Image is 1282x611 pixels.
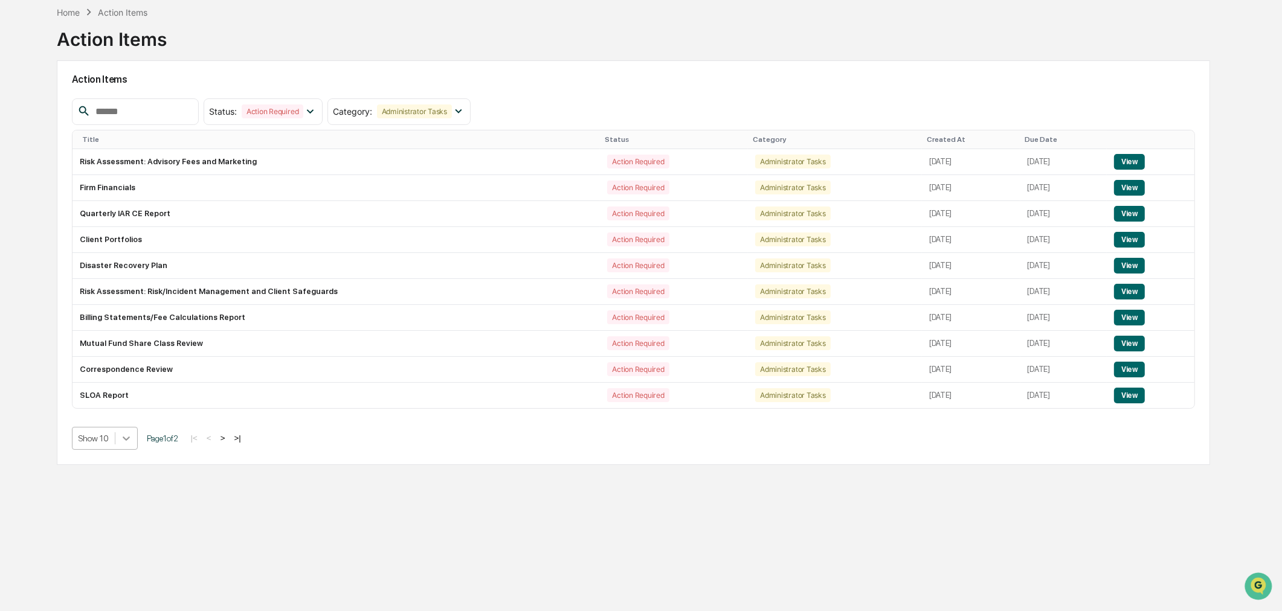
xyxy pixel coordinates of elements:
a: View [1114,261,1145,270]
button: View [1114,388,1145,403]
button: View [1114,232,1145,248]
a: Powered byPylon [85,281,146,291]
span: Preclearance [24,229,78,242]
span: Pylon [120,282,146,291]
td: SLOA Report [72,383,601,408]
div: Home [57,7,80,18]
div: Due Date [1025,135,1102,144]
td: [DATE] [922,175,1020,201]
div: Administrator Tasks [755,206,830,220]
span: Attestations [100,229,150,242]
div: Administrator Tasks [755,181,830,194]
div: 🗄️ [88,231,97,240]
span: Data Lookup [24,252,76,264]
td: [DATE] [1020,383,1107,408]
a: 🖐️Preclearance [7,225,83,246]
div: Administrator Tasks [755,388,830,402]
input: Clear [31,132,199,145]
td: Firm Financials [72,175,601,201]
button: |< [187,433,201,443]
td: [DATE] [922,253,1020,279]
div: Administrator Tasks [755,258,830,272]
div: Start new chat [41,170,198,182]
div: Administrator Tasks [755,155,830,168]
td: [DATE] [1020,175,1107,201]
div: Administrator Tasks [755,284,830,298]
a: View [1114,235,1145,244]
button: < [203,433,215,443]
td: [DATE] [1020,331,1107,357]
div: Action Required [607,388,669,402]
div: Action Items [98,7,147,18]
div: Action Required [242,104,303,118]
button: View [1114,154,1145,170]
div: Action Required [607,284,669,298]
iframe: Open customer support [1243,571,1276,604]
td: [DATE] [1020,357,1107,383]
div: Action Required [607,362,669,376]
div: Administrator Tasks [755,336,830,350]
td: [DATE] [1020,305,1107,331]
td: Correspondence Review [72,357,601,383]
a: View [1114,391,1145,400]
button: View [1114,336,1145,351]
div: 🔎 [12,254,22,263]
a: View [1114,339,1145,348]
td: [DATE] [1020,253,1107,279]
div: 🖐️ [12,231,22,240]
button: > [217,433,229,443]
div: Action Items [57,19,167,50]
button: View [1114,362,1145,377]
button: View [1114,180,1145,196]
div: Administrator Tasks [755,232,830,246]
span: Status : [209,106,237,117]
a: View [1114,287,1145,296]
a: View [1114,365,1145,374]
div: Administrator Tasks [755,362,830,376]
div: Action Required [607,258,669,272]
div: We're available if you need us! [41,182,153,191]
p: How can we help? [12,103,220,122]
td: [DATE] [922,305,1020,331]
td: [DATE] [1020,201,1107,227]
button: >| [231,433,245,443]
div: Status [605,135,743,144]
div: Title [82,135,596,144]
a: 🔎Data Lookup [7,248,81,269]
a: View [1114,209,1145,218]
td: Risk Assessment: Risk/Incident Management and Client Safeguards [72,279,601,305]
button: Start new chat [205,173,220,188]
div: Created At [927,135,1016,144]
td: [DATE] [922,227,1020,253]
button: View [1114,258,1145,274]
h2: Action Items [72,74,1196,85]
a: View [1114,157,1145,166]
div: Administrator Tasks [377,104,452,118]
a: View [1114,313,1145,322]
div: Action Required [607,181,669,194]
td: [DATE] [922,357,1020,383]
td: [DATE] [922,149,1020,175]
div: Action Required [607,336,669,350]
button: View [1114,310,1145,325]
td: Client Portfolios [72,227,601,253]
img: 1746055101610-c473b297-6a78-478c-a979-82029cc54cd1 [12,170,34,191]
span: Page 1 of 2 [147,433,178,443]
td: [DATE] [1020,149,1107,175]
td: [DATE] [922,383,1020,408]
td: Risk Assessment: Advisory Fees and Marketing [72,149,601,175]
div: Action Required [607,206,669,220]
div: Action Required [607,155,669,168]
span: Category : [333,106,372,117]
td: [DATE] [1020,279,1107,305]
button: View [1114,206,1145,222]
div: Action Required [607,232,669,246]
td: [DATE] [1020,227,1107,253]
div: Category [753,135,917,144]
a: View [1114,183,1145,192]
a: 🗄️Attestations [83,225,155,246]
td: Billing Statements/Fee Calculations Report [72,305,601,331]
div: Administrator Tasks [755,310,830,324]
